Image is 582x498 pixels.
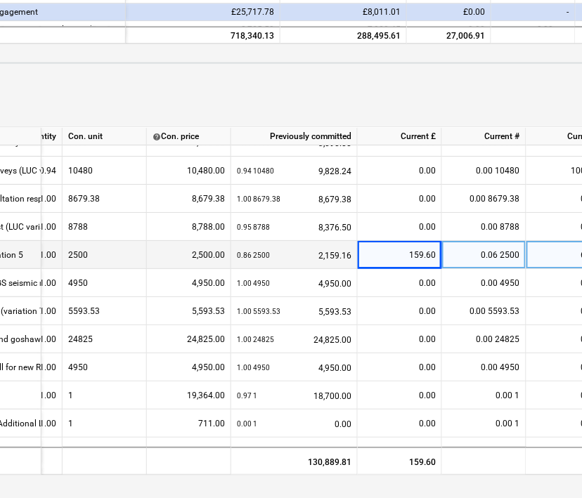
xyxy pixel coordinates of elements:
[286,21,401,39] div: 7,920.45
[442,325,526,353] div: 0.00 24825
[407,4,491,21] div: £0.00
[153,241,225,269] div: 2,500.00
[442,381,526,409] div: 0.00 1
[237,308,280,315] small: 1.00 5593.53
[358,128,442,145] div: Current £
[63,269,147,297] div: 4950
[153,185,225,213] div: 8,679.38
[442,297,526,325] div: 0.00 5593.53
[131,21,274,39] div: 8,725.50
[231,447,358,476] div: 130,889.81
[237,195,280,203] small: 1.00 8679.38
[126,4,280,21] div: £25,717.78
[442,409,526,438] div: 0.00 1
[63,381,147,409] div: 1
[491,21,576,39] div: 0.00 pcs
[63,128,147,145] div: Con. unit
[63,297,147,325] div: 5593.53
[237,409,351,438] div: 0.00
[153,133,161,141] span: help
[363,325,436,353] div: 0.00
[63,185,147,213] div: 8679.38
[153,353,225,381] div: 4,950.00
[363,381,436,409] div: 0.00
[237,213,351,242] div: 8,376.50
[442,157,526,185] div: 0.00 10480
[153,409,225,438] div: 711.00
[363,213,436,241] div: 0.00
[237,223,270,231] small: 0.95 8788
[237,381,351,410] div: 18,700.00
[237,336,274,343] small: 1.00 24825
[237,364,270,372] small: 1.00 4950
[237,251,270,259] small: 0.86 2500
[237,185,351,214] div: 8,679.38
[358,447,442,476] div: 159.60
[407,26,491,44] div: 27,006.91
[237,167,274,175] small: 0.94 10480
[363,185,436,213] div: 0.00
[237,392,257,400] small: 0.97 1
[442,128,526,145] div: Current #
[280,4,407,21] div: £8,011.01
[491,4,576,21] div: -
[153,325,225,353] div: 24,825.00
[237,420,257,428] small: 0.00 1
[363,269,436,297] div: 0.00
[363,297,436,325] div: 0.00
[363,157,436,185] div: 0.00
[153,157,225,185] div: 10,480.00
[153,381,225,409] div: 19,364.00
[63,325,147,353] div: 24825
[153,128,225,145] div: Con. price
[153,297,225,325] div: 5,593.53
[153,269,225,297] div: 4,950.00
[131,27,274,45] div: 718,340.13
[286,27,401,45] div: 288,495.61
[63,438,147,466] div: 1
[237,438,351,466] div: 0.00
[237,353,351,382] div: 4,950.00
[153,213,225,241] div: 8,788.00
[363,241,436,269] div: 159.60
[237,157,351,185] div: 9,828.24
[442,213,526,241] div: 0.00 8788
[442,185,526,213] div: 0.00 8679.38
[237,297,351,326] div: 5,593.53
[442,438,526,466] div: 0.00 1
[363,353,436,381] div: 0.00
[63,409,147,438] div: 1
[442,269,526,297] div: 0.00 4950
[442,241,526,269] div: 0.06 2500
[63,213,147,241] div: 8788
[63,157,147,185] div: 10480
[153,438,225,466] div: 2,356.00
[237,241,351,270] div: 2,159.16
[63,353,147,381] div: 4950
[363,438,436,466] div: 0.00
[442,353,526,381] div: 0.00 4950
[63,241,147,269] div: 2500
[237,325,351,354] div: 24,825.00
[363,409,436,438] div: 0.00
[237,269,351,298] div: 4,950.00
[231,128,358,145] div: Previously committed
[237,280,270,287] small: 1.00 4950
[407,21,491,39] div: 0.00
